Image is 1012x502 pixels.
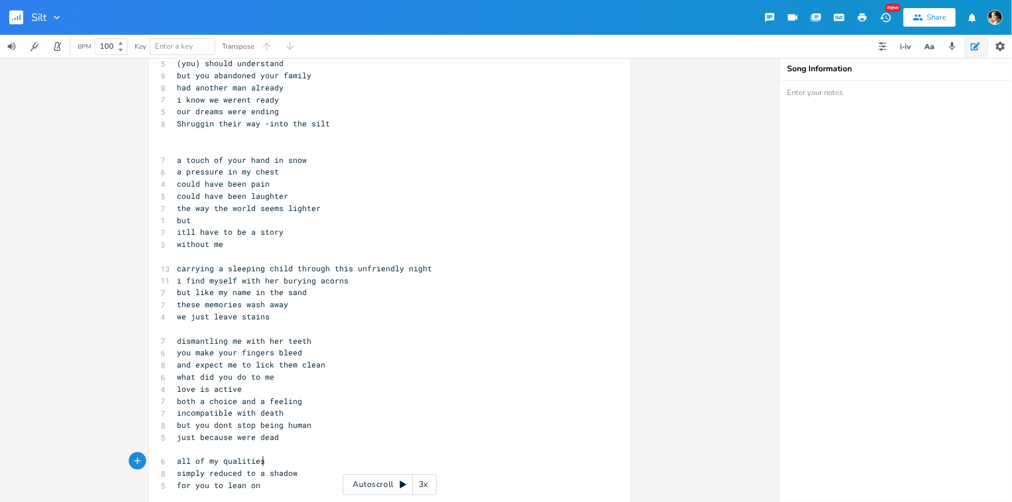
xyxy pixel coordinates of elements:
span: Shruggin their way -into the silt [177,118,330,129]
span: a touch of your hand in snow [177,155,307,165]
button: Share [904,8,956,27]
span: but [177,215,191,225]
div: New [886,3,901,12]
span: without me [177,239,223,249]
div: Key [135,43,146,50]
span: Enter a key [155,41,193,52]
span: i know we werent ready [177,94,279,105]
div: Transpose [222,43,254,50]
span: Silt [31,12,46,23]
div: Share [927,12,946,23]
span: for you to lean on [177,480,260,490]
span: but you dont stop being human [177,420,311,430]
span: just because were dead [177,432,279,442]
span: these memories wash away [177,299,288,310]
img: Robert Wise [988,10,1003,25]
span: all of my qualities [177,456,265,466]
span: the way the world seems lighter [177,203,321,213]
span: and expect me to lick them clean [177,359,325,370]
div: 3x [413,474,434,495]
span: carrying a sleeping child through this unfriendly night [177,263,432,274]
span: i find myself with her burying acorns [177,275,349,286]
span: itll have to be a story [177,227,284,237]
div: BPM [78,43,91,50]
span: a pressure in my chest [177,166,279,177]
span: love is active [177,384,242,394]
span: you make your fingers bleed [177,347,302,358]
span: dismantling me with her teeth [177,336,311,346]
span: both a choice and a feeling [177,396,302,406]
span: had another man already [177,82,284,93]
span: but like my name in the sand [177,287,307,297]
span: incompatible with death [177,408,284,418]
span: we just leave stains [177,311,270,322]
span: (you) should understand [177,58,284,68]
div: Song Information [787,65,1005,73]
span: our dreams were ending [177,106,279,117]
span: could have been laughter [177,191,288,201]
span: could have been pain [177,179,270,189]
span: but you abandoned your family [177,70,311,81]
span: simply reduced to a shadow [177,468,298,478]
div: Autoscroll [343,474,437,495]
span: what did you do to me [177,372,274,382]
button: New [874,7,897,28]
